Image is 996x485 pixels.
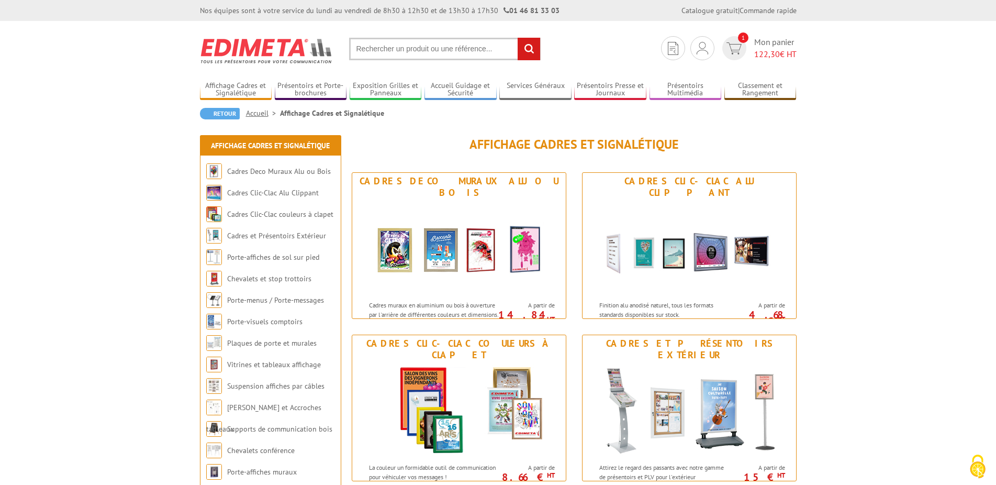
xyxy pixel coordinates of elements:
[724,81,797,98] a: Classement et Rangement
[959,449,996,485] button: Cookies (fenêtre modale)
[499,81,572,98] a: Services Généraux
[206,378,222,394] img: Suspension affiches par câbles
[599,301,729,318] p: Finition alu anodisé naturel, tous les formats standards disponibles sur stock.
[206,403,321,434] a: [PERSON_NAME] et Accroches tableaux
[280,108,384,118] li: Affichage Cadres et Signalétique
[740,6,797,15] a: Commande rapide
[726,312,785,324] p: 4.68 €
[206,400,222,415] img: Cimaises et Accroches tableaux
[352,335,566,481] a: Cadres Clic-Clac couleurs à clapet Cadres Clic-Clac couleurs à clapet La couleur un formidable ou...
[227,274,311,283] a: Chevalets et stop trottoirs
[206,249,222,265] img: Porte-affiches de sol sur pied
[585,175,793,199] div: Cadres Clic-Clac Alu Clippant
[754,49,780,59] span: 122,30
[227,167,331,176] a: Cadres Deco Muraux Alu ou Bois
[227,424,332,434] a: Supports de communication bois
[496,312,555,324] p: 14.84 €
[362,363,556,458] img: Cadres Clic-Clac couleurs à clapet
[965,454,991,480] img: Cookies (fenêtre modale)
[754,48,797,60] span: € HT
[227,295,324,305] a: Porte-menus / Porte-messages
[720,36,797,60] a: devis rapide 1 Mon panier 122,30€ HT
[206,335,222,351] img: Plaques de porte et murales
[681,6,738,15] a: Catalogue gratuit
[211,141,330,150] a: Affichage Cadres et Signalétique
[227,338,317,348] a: Plaques de porte et murales
[547,315,555,324] sup: HT
[206,357,222,372] img: Vitrines et tableaux affichage
[592,363,786,458] img: Cadres et Présentoirs Extérieur
[650,81,722,98] a: Présentoirs Multimédia
[697,42,708,54] img: devis rapide
[732,464,785,472] span: A partir de
[582,172,797,319] a: Cadres Clic-Clac Alu Clippant Cadres Clic-Clac Alu Clippant Finition alu anodisé naturel, tous le...
[227,210,333,219] a: Cadres Clic-Clac couleurs à clapet
[206,292,222,308] img: Porte-menus / Porte-messages
[275,81,347,98] a: Présentoirs et Porte-brochures
[227,317,303,326] a: Porte-visuels comptoirs
[501,301,555,310] span: A partir de
[206,228,222,244] img: Cadres et Présentoirs Extérieur
[200,108,240,119] a: Retour
[206,185,222,201] img: Cadres Clic-Clac Alu Clippant
[738,32,748,43] span: 1
[206,271,222,286] img: Chevalets et stop trottoirs
[574,81,646,98] a: Présentoirs Presse et Journaux
[355,338,563,361] div: Cadres Clic-Clac couleurs à clapet
[503,6,559,15] strong: 01 46 81 33 03
[362,201,556,295] img: Cadres Deco Muraux Alu ou Bois
[200,81,272,98] a: Affichage Cadres et Signalétique
[585,338,793,361] div: Cadres et Présentoirs Extérieur
[777,315,785,324] sup: HT
[200,31,333,70] img: Edimeta
[352,138,797,151] h1: Affichage Cadres et Signalétique
[350,81,422,98] a: Exposition Grilles et Panneaux
[726,42,742,54] img: devis rapide
[668,42,678,55] img: devis rapide
[206,206,222,222] img: Cadres Clic-Clac couleurs à clapet
[681,5,797,16] div: |
[227,252,319,262] a: Porte-affiches de sol sur pied
[355,175,563,199] div: Cadres Deco Muraux Alu ou Bois
[349,38,541,60] input: Rechercher un produit ou une référence...
[352,172,566,319] a: Cadres Deco Muraux Alu ou Bois Cadres Deco Muraux Alu ou Bois Cadres muraux en aluminium ou bois ...
[369,301,499,337] p: Cadres muraux en aluminium ou bois à ouverture par l'arrière de différentes couleurs et dimension...
[518,38,540,60] input: rechercher
[227,467,297,477] a: Porte-affiches muraux
[726,474,785,480] p: 15 €
[206,163,222,179] img: Cadres Deco Muraux Alu ou Bois
[206,314,222,329] img: Porte-visuels comptoirs
[732,301,785,310] span: A partir de
[227,188,319,197] a: Cadres Clic-Clac Alu Clippant
[777,471,785,480] sup: HT
[424,81,497,98] a: Accueil Guidage et Sécurité
[200,5,559,16] div: Nos équipes sont à votre service du lundi au vendredi de 8h30 à 12h30 et de 13h30 à 17h30
[227,231,326,240] a: Cadres et Présentoirs Extérieur
[599,463,729,481] p: Attirez le regard des passants avec notre gamme de présentoirs et PLV pour l'extérieur
[246,108,280,118] a: Accueil
[496,474,555,480] p: 8.66 €
[227,446,295,455] a: Chevalets conférence
[592,201,786,295] img: Cadres Clic-Clac Alu Clippant
[369,463,499,481] p: La couleur un formidable outil de communication pour véhiculer vos messages !
[754,36,797,60] span: Mon panier
[582,335,797,481] a: Cadres et Présentoirs Extérieur Cadres et Présentoirs Extérieur Attirez le regard des passants av...
[227,360,321,369] a: Vitrines et tableaux affichage
[227,381,324,391] a: Suspension affiches par câbles
[547,471,555,480] sup: HT
[501,464,555,472] span: A partir de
